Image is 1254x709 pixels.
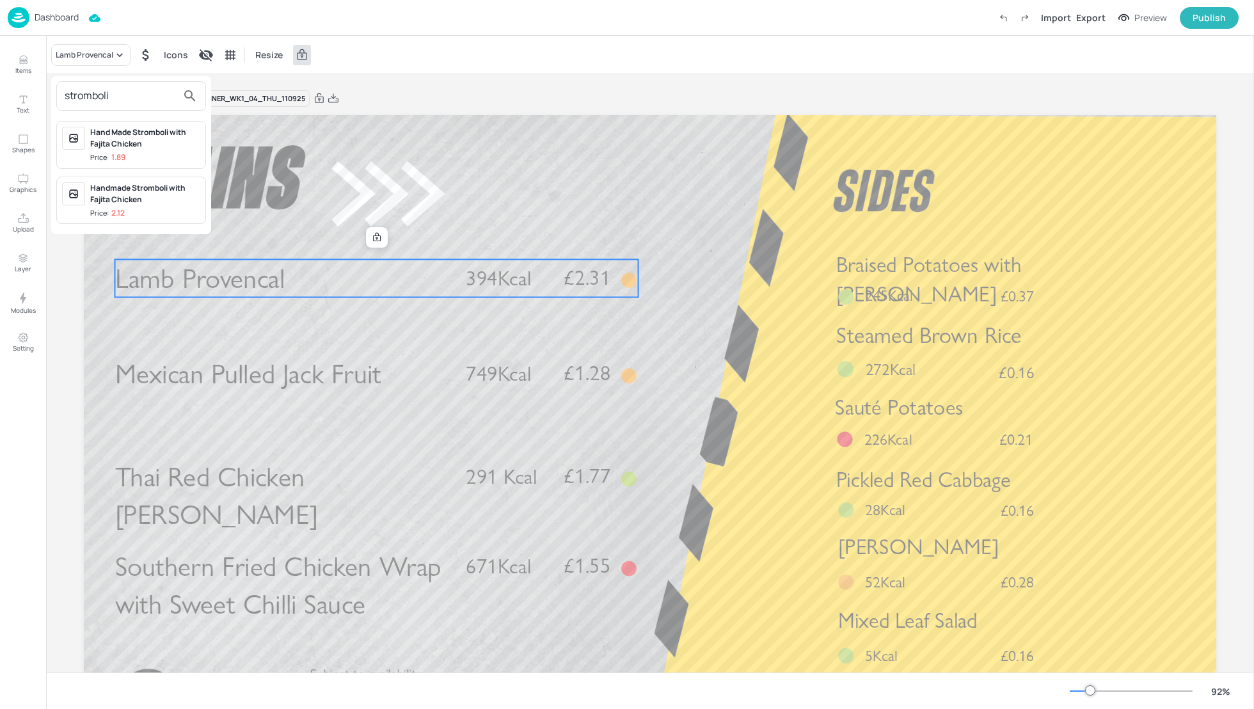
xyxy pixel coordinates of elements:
[90,208,125,219] div: Price:
[111,209,125,218] p: 2.12
[65,86,177,106] input: Search Item
[90,182,200,205] div: Handmade Stromboli with Fajita Chicken
[90,127,200,150] div: Hand Made Stromboli with Fajita Chicken
[177,83,203,109] button: search
[90,152,125,163] div: Price:
[111,153,125,162] p: 1.89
